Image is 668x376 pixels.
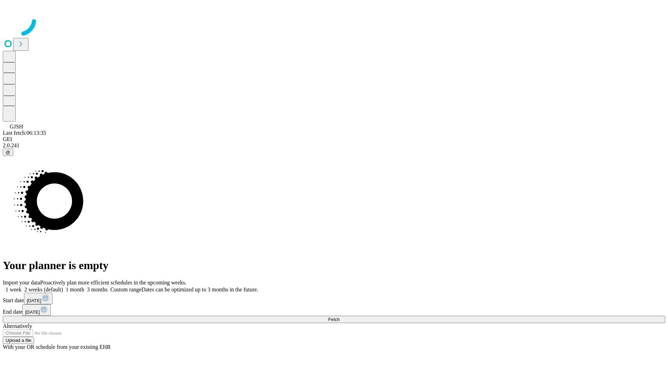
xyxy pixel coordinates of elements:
[3,344,111,350] span: With your OR schedule from your existing EHR
[22,304,51,316] button: [DATE]
[3,323,32,329] span: Alternatively
[25,310,40,315] span: [DATE]
[10,124,23,130] span: GJSH
[142,287,258,292] span: Dates can be optimized up to 3 months in the future.
[3,136,665,142] div: GEI
[66,287,84,292] span: 1 month
[328,317,340,322] span: Fetch
[3,149,13,156] button: @
[27,298,41,303] span: [DATE]
[6,150,10,155] span: @
[3,142,665,149] div: 2.0.241
[6,287,22,292] span: 1 week
[3,293,665,304] div: Start date
[3,316,665,323] button: Fetch
[3,280,40,285] span: Import your data
[110,287,141,292] span: Custom range
[24,293,53,304] button: [DATE]
[3,130,46,136] span: Last fetch: 06:13:35
[40,280,186,285] span: Proactively plan more efficient schedules in the upcoming weeks.
[87,287,108,292] span: 3 months
[3,337,34,344] button: Upload a file
[3,304,665,316] div: End date
[3,259,665,272] h1: Your planner is empty
[24,287,63,292] span: 2 weeks (default)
